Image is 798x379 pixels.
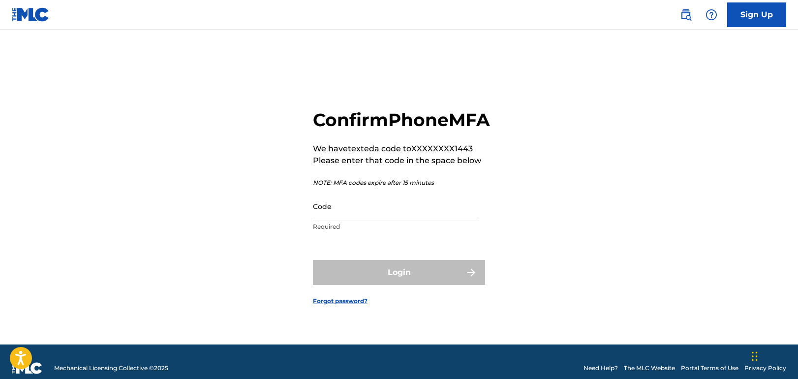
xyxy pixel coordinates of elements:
[12,362,42,374] img: logo
[680,9,692,21] img: search
[752,342,758,371] div: Drag
[12,7,50,22] img: MLC Logo
[749,332,798,379] iframe: Chat Widget
[313,143,490,155] p: We have texted a code to XXXXXXXX1443
[702,5,721,25] div: Help
[706,9,717,21] img: help
[676,5,696,25] a: Public Search
[313,155,490,167] p: Please enter that code in the space below
[313,109,490,131] h2: Confirm Phone MFA
[681,364,738,373] a: Portal Terms of Use
[727,2,786,27] a: Sign Up
[583,364,618,373] a: Need Help?
[744,364,786,373] a: Privacy Policy
[313,222,479,231] p: Required
[313,178,490,187] p: NOTE: MFA codes expire after 15 minutes
[624,364,675,373] a: The MLC Website
[54,364,168,373] span: Mechanical Licensing Collective © 2025
[313,297,368,306] a: Forgot password?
